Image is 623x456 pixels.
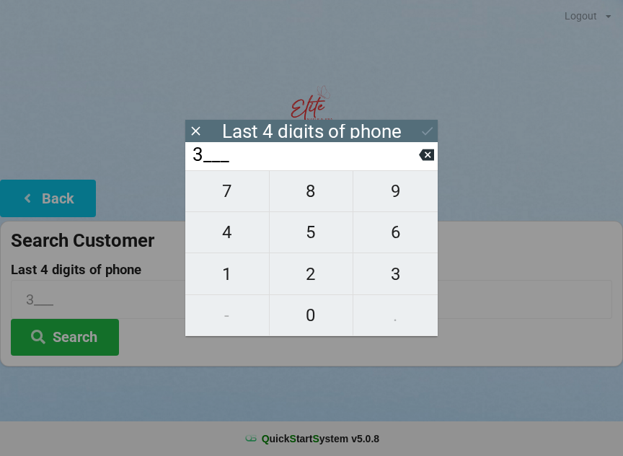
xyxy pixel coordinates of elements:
[270,300,353,330] span: 0
[185,259,269,289] span: 1
[353,170,438,212] button: 9
[270,259,353,289] span: 2
[185,217,269,247] span: 4
[185,170,270,212] button: 7
[270,176,353,206] span: 8
[185,253,270,294] button: 1
[353,217,438,247] span: 6
[270,212,354,253] button: 5
[353,212,438,253] button: 6
[222,124,402,139] div: Last 4 digits of phone
[353,253,438,294] button: 3
[353,259,438,289] span: 3
[270,170,354,212] button: 8
[185,212,270,253] button: 4
[185,176,269,206] span: 7
[353,176,438,206] span: 9
[270,217,353,247] span: 5
[270,253,354,294] button: 2
[270,295,354,336] button: 0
